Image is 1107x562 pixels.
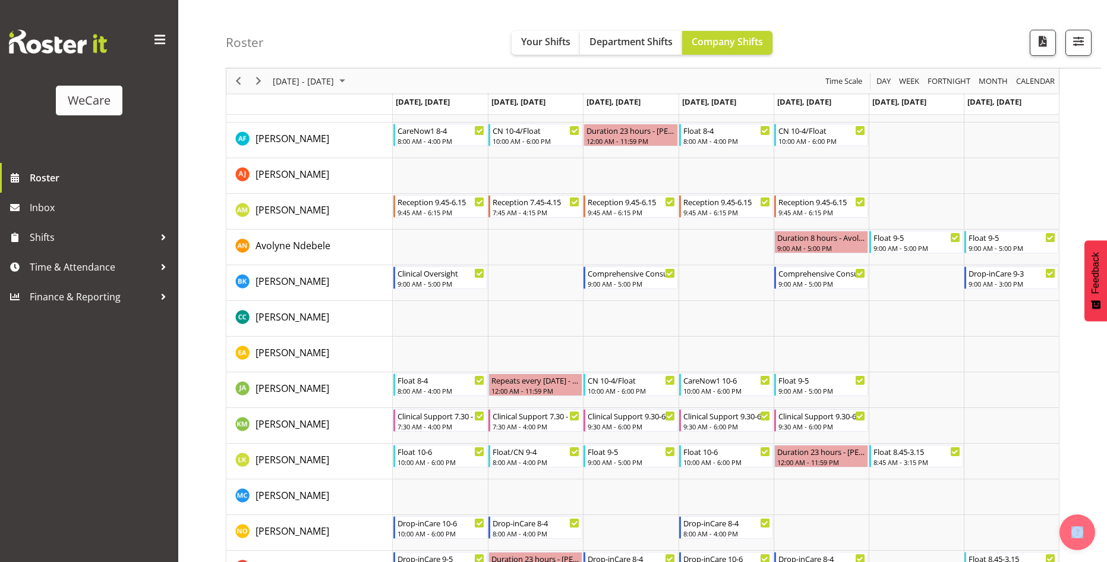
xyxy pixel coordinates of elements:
[969,243,1055,253] div: 9:00 AM - 5:00 PM
[256,239,330,252] span: Avolyne Ndebele
[584,373,677,396] div: Jane Arps"s event - CN 10-4/Float Begin From Wednesday, September 17, 2025 at 10:00:00 AM GMT+12:...
[778,136,865,146] div: 10:00 AM - 6:00 PM
[774,445,868,467] div: Liandy Kritzinger"s event - Duration 23 hours - Liandy Kritzinger Begin From Friday, September 19...
[774,124,868,146] div: Alex Ferguson"s event - CN 10-4/Float Begin From Friday, September 19, 2025 at 10:00:00 AM GMT+12...
[683,529,770,538] div: 8:00 AM - 4:00 PM
[682,96,736,107] span: [DATE], [DATE]
[964,231,1058,253] div: Avolyne Ndebele"s event - Float 9-5 Begin From Sunday, September 21, 2025 at 9:00:00 AM GMT+12:00...
[778,208,865,217] div: 9:45 AM - 6:15 PM
[1090,252,1101,294] span: Feedback
[897,74,922,89] button: Timeline Week
[774,409,868,432] div: Kishendri Moodley"s event - Clinical Support 9.30-6 Begin From Friday, September 19, 2025 at 9:30...
[491,96,545,107] span: [DATE], [DATE]
[588,279,674,288] div: 9:00 AM - 5:00 PM
[226,301,393,337] td: Charlotte Courtney resource
[873,457,960,467] div: 8:45 AM - 3:15 PM
[777,445,865,457] div: Duration 23 hours - [PERSON_NAME]
[488,373,582,396] div: Jane Arps"s event - Repeats every tuesday - Jane Arps Begin From Tuesday, September 16, 2025 at 1...
[226,36,264,49] h4: Roster
[393,516,487,539] div: Natasha Ottley"s event - Drop-inCare 10-6 Begin From Monday, September 15, 2025 at 10:00:00 AM GM...
[1065,30,1092,56] button: Filter Shifts
[869,231,963,253] div: Avolyne Ndebele"s event - Float 9-5 Begin From Saturday, September 20, 2025 at 9:00:00 AM GMT+12:...
[778,279,865,288] div: 9:00 AM - 5:00 PM
[256,168,329,181] span: [PERSON_NAME]
[588,422,674,431] div: 9:30 AM - 6:00 PM
[683,124,770,136] div: Float 8-4
[824,74,865,89] button: Time Scale
[398,422,484,431] div: 7:30 AM - 4:00 PM
[683,374,770,386] div: CareNow1 10-6
[679,445,773,467] div: Liandy Kritzinger"s event - Float 10-6 Begin From Thursday, September 18, 2025 at 10:00:00 AM GMT...
[68,92,111,109] div: WeCare
[398,529,484,538] div: 10:00 AM - 6:00 PM
[256,453,329,467] a: [PERSON_NAME]
[398,445,484,457] div: Float 10-6
[683,196,770,208] div: Reception 9.45-6.15
[493,410,579,422] div: Clinical Support 7.30 - 4
[580,31,682,55] button: Department Shifts
[493,196,579,208] div: Reception 7.45-4.15
[226,123,393,158] td: Alex Ferguson resource
[226,194,393,230] td: Antonia Mao resource
[493,208,579,217] div: 7:45 AM - 4:15 PM
[588,267,674,279] div: Comprehensive Consult 9-5
[873,243,960,253] div: 9:00 AM - 5:00 PM
[869,445,963,467] div: Liandy Kritzinger"s event - Float 8.45-3.15 Begin From Saturday, September 20, 2025 at 8:45:00 AM...
[898,74,920,89] span: Week
[679,373,773,396] div: Jane Arps"s event - CareNow1 10-6 Begin From Thursday, September 18, 2025 at 10:00:00 AM GMT+12:0...
[398,124,484,136] div: CareNow1 8-4
[873,231,960,243] div: Float 9-5
[493,124,579,136] div: CN 10-4/Float
[256,417,329,431] span: [PERSON_NAME]
[774,195,868,218] div: Antonia Mao"s event - Reception 9.45-6.15 Begin From Friday, September 19, 2025 at 9:45:00 AM GMT...
[226,158,393,194] td: Amy Johannsen resource
[584,266,677,289] div: Brian Ko"s event - Comprehensive Consult 9-5 Begin From Wednesday, September 17, 2025 at 9:00:00 ...
[491,386,579,395] div: 12:00 AM - 11:59 PM
[969,231,1055,243] div: Float 9-5
[777,457,865,467] div: 12:00 AM - 11:59 PM
[774,373,868,396] div: Jane Arps"s event - Float 9-5 Begin From Friday, September 19, 2025 at 9:00:00 AM GMT+12:00 Ends ...
[584,124,677,146] div: Alex Ferguson"s event - Duration 23 hours - Alex Ferguson Begin From Wednesday, September 17, 202...
[588,410,674,422] div: Clinical Support 9.30-6
[226,444,393,479] td: Liandy Kritzinger resource
[30,169,172,187] span: Roster
[683,410,770,422] div: Clinical Support 9.30-6
[586,136,674,146] div: 12:00 AM - 11:59 PM
[967,96,1021,107] span: [DATE], [DATE]
[682,31,772,55] button: Company Shifts
[256,346,329,359] span: [PERSON_NAME]
[774,266,868,289] div: Brian Ko"s event - Comprehensive Consult 9-5 Begin From Friday, September 19, 2025 at 9:00:00 AM ...
[493,517,579,529] div: Drop-inCare 8-4
[226,408,393,444] td: Kishendri Moodley resource
[226,230,393,265] td: Avolyne Ndebele resource
[977,74,1009,89] span: Month
[256,274,329,288] a: [PERSON_NAME]
[9,30,107,54] img: Rosterit website logo
[256,488,329,503] a: [PERSON_NAME]
[873,445,960,457] div: Float 8.45-3.15
[778,124,865,136] div: CN 10-4/Float
[398,457,484,467] div: 10:00 AM - 6:00 PM
[248,68,269,93] div: Next
[226,337,393,372] td: Ena Advincula resource
[493,529,579,538] div: 8:00 AM - 4:00 PM
[588,208,674,217] div: 9:45 AM - 6:15 PM
[778,267,865,279] div: Comprehensive Consult 9-5
[256,131,329,146] a: [PERSON_NAME]
[228,68,248,93] div: Previous
[778,386,865,395] div: 9:00 AM - 5:00 PM
[679,195,773,218] div: Antonia Mao"s event - Reception 9.45-6.15 Begin From Thursday, September 18, 2025 at 9:45:00 AM G...
[493,445,579,457] div: Float/CN 9-4
[778,410,865,422] div: Clinical Support 9.30-6
[584,409,677,432] div: Kishendri Moodley"s event - Clinical Support 9.30-6 Begin From Wednesday, September 17, 2025 at 9...
[256,382,329,395] span: [PERSON_NAME]
[226,372,393,408] td: Jane Arps resource
[683,386,770,395] div: 10:00 AM - 6:00 PM
[875,74,892,89] span: Day
[1071,526,1083,538] img: help-xxl-2.png
[256,132,329,145] span: [PERSON_NAME]
[30,288,154,306] span: Finance & Reporting
[692,35,763,48] span: Company Shifts
[256,238,330,253] a: Avolyne Ndebele
[777,96,831,107] span: [DATE], [DATE]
